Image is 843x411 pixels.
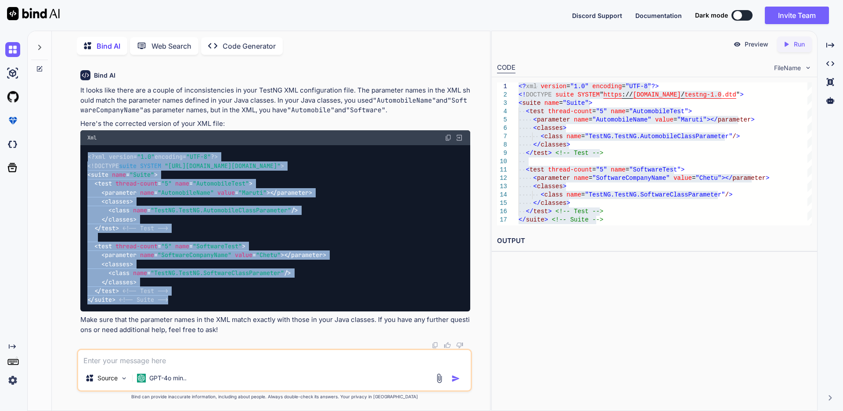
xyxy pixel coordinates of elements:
span: name [566,133,581,140]
button: Invite Team [765,7,829,24]
span: = [625,108,629,115]
span: < = /> [108,207,298,214]
span: parameter [277,189,309,197]
img: GPT-4o mini [137,374,146,382]
span: :// [622,91,633,98]
span: <!-- Suite --> [119,296,168,304]
span: <!-- Suite --> [551,216,603,223]
span: > [566,141,570,148]
span: name [133,207,147,214]
span: class [112,207,130,214]
span: <?xml version= encoding= ?> [88,153,218,161]
img: dislike [456,342,463,349]
span: SYSTEM [577,91,599,98]
span: test [530,108,544,115]
div: 15 [497,199,507,207]
span: > [544,216,548,223]
span: < > [101,260,133,268]
img: premium [5,113,20,128]
div: 3 [497,99,507,107]
span: name [611,108,626,115]
span: <!-- Test --> [122,287,168,295]
span: suite [522,100,540,107]
span: < = > [87,171,158,179]
span: "AutomobileTest"> [629,108,692,115]
span: > [729,191,732,198]
span: classes [105,197,130,205]
span: "5" [596,166,607,173]
div: 10 [497,157,507,166]
span: </ [526,208,533,215]
span: <! [519,91,526,98]
img: Bind AI [7,7,60,20]
code: "AutomobileName" [373,96,436,105]
p: GPT-4o min.. [149,374,187,382]
span: <!-- Test --> [555,208,603,215]
span: thread-count [548,166,592,173]
span: name [611,166,626,173]
img: Pick Models [120,375,128,382]
span: < [540,133,544,140]
span: name [175,242,189,250]
span: / [732,133,736,140]
span: test [533,208,548,215]
span: classes [105,260,130,268]
span: </ > [270,189,312,197]
span: > [562,183,566,190]
span: "Maruti" [238,189,267,197]
span: parameter [105,189,137,197]
span: </ [519,216,526,223]
span: suite [94,296,112,304]
span: test [101,225,115,232]
span: parameter [537,116,570,123]
span: FileName [774,64,801,72]
span: value [235,251,252,259]
span: < [526,108,529,115]
img: copy [445,134,452,141]
span: testng-1.0.dtd [684,91,736,98]
span: classes [540,141,566,148]
span: suite [526,216,544,223]
span: name [544,100,559,107]
span: < = = > [94,242,245,250]
span: name [574,175,589,182]
span: <!-- Test --> [122,225,168,232]
div: 9 [497,149,507,157]
div: 14 [497,191,507,199]
span: = [592,108,596,115]
span: encoding [592,83,622,90]
span: classes [537,183,563,190]
span: "Chetu"></ [695,175,732,182]
button: Discord Support [572,11,622,20]
img: chat [5,42,20,57]
img: ai-studio [5,66,20,81]
span: test [533,150,548,157]
span: classes [108,215,133,223]
span: "SoftwareCompanyName" [158,251,231,259]
span: value [674,175,692,182]
p: Code Generator [223,41,276,51]
span: "Chetu" [256,251,281,259]
span: "Suite"> [562,100,592,107]
span: "UTF-8" [186,153,211,161]
div: 1 [497,82,507,91]
span: > [548,150,551,157]
span: "SoftwareTest" [193,242,242,250]
span: "TestNG.TestNG.AutomobileClassParameter" [151,207,291,214]
span: name [140,251,154,259]
img: Open in Browser [455,134,463,142]
h6: Bind AI [94,71,115,80]
span: parameter [732,175,766,182]
span: parameter [291,251,323,259]
div: 4 [497,107,507,116]
span: </ [533,200,540,207]
img: attachment [434,373,444,383]
span: < [533,125,537,132]
span: = [622,83,625,90]
span: name [112,171,126,179]
span: "AutomobileName" [592,116,651,123]
span: "TestNG.TestNG.AutomobileClassParameter" [585,133,732,140]
code: "Automobile" [287,106,335,114]
span: "AutomobileTest" [193,180,249,188]
span: < [519,100,522,107]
